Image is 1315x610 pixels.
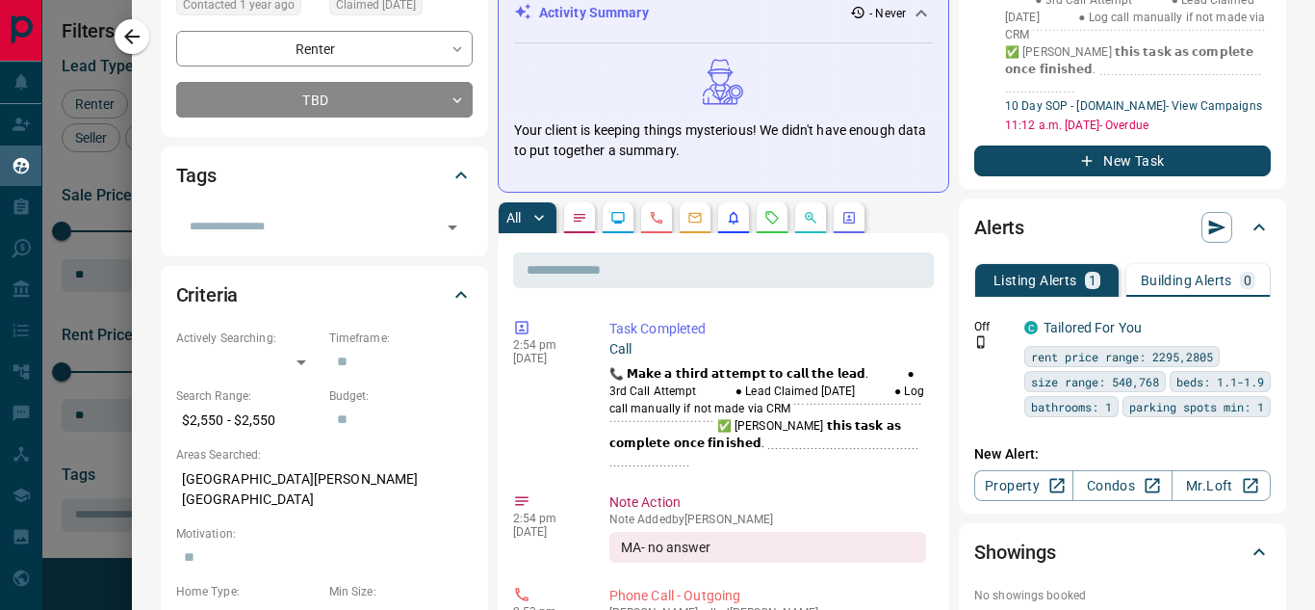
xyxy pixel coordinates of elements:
[993,274,1077,287] p: Listing Alerts
[1172,470,1271,501] a: Mr.Loft
[176,464,473,516] p: [GEOGRAPHIC_DATA][PERSON_NAME][GEOGRAPHIC_DATA]
[1031,397,1112,416] span: bathrooms: 1
[176,525,473,543] p: Motivation:
[176,405,320,437] p: $2,550 - $2,550
[1031,372,1159,391] span: size range: 540,768
[974,318,1013,335] p: Off
[974,204,1271,251] div: Alerts
[513,338,580,352] p: 2:54 pm
[176,152,473,199] div: Tags
[610,210,626,225] svg: Lead Browsing Activity
[1005,99,1262,113] a: 10 Day SOP - [DOMAIN_NAME]- View Campaigns
[974,470,1073,501] a: Property
[176,160,217,191] h2: Tags
[1244,274,1251,287] p: 0
[1005,117,1271,134] p: 11:12 a.m. [DATE] - Overdue
[609,365,926,469] p: 📞 𝗠𝗮𝗸𝗲 𝗮 𝘁𝗵𝗶𝗿𝗱 𝗮𝘁𝘁𝗲𝗺𝗽𝘁 𝘁𝗼 𝗰𝗮𝗹𝗹 𝘁𝗵𝗲 𝗹𝗲𝗮𝗱. ‎ ‎ ‎ ‎‎ ‎ ‎ ‎‎ ‎ ‎ ‎‎ ‎ ‎ ‎● 3rd Call Attempt ‎ ‎ ‎ ‎‎ ...
[1024,321,1038,334] div: condos.ca
[513,352,580,365] p: [DATE]
[176,583,320,600] p: Home Type:
[609,513,926,526] p: Note Added by [PERSON_NAME]
[649,210,664,225] svg: Calls
[329,330,473,347] p: Timeframe:
[609,492,926,513] p: Note Action
[176,31,473,66] div: Renter
[974,444,1271,464] p: New Alert:
[609,319,926,339] p: Task Completed
[176,272,473,318] div: Criteria
[176,387,320,405] p: Search Range:
[329,583,473,600] p: Min Size:
[803,210,818,225] svg: Opportunities
[572,210,587,225] svg: Notes
[974,587,1271,604] p: No showings booked
[1044,320,1142,335] a: Tailored For You
[764,210,780,225] svg: Requests
[841,210,857,225] svg: Agent Actions
[974,529,1271,575] div: Showings
[974,335,988,349] svg: Push Notification Only
[329,387,473,405] p: Budget:
[539,3,649,23] p: Activity Summary
[176,279,239,310] h2: Criteria
[439,214,466,241] button: Open
[506,211,522,225] p: All
[1176,372,1264,391] span: beds: 1.1-1.9
[609,532,926,563] div: MA- no answer
[1141,274,1232,287] p: Building Alerts
[1072,470,1172,501] a: Condos
[726,210,741,225] svg: Listing Alerts
[609,586,926,606] p: Phone Call - Outgoing
[176,82,473,118] div: TBD
[514,120,933,161] p: Your client is keeping things mysterious! We didn't have enough data to put together a summary.
[1031,347,1213,366] span: rent price range: 2295,2805
[687,210,703,225] svg: Emails
[176,446,473,464] p: Areas Searched:
[513,525,580,539] p: [DATE]
[1089,274,1096,287] p: 1
[1129,397,1264,416] span: parking spots min: 1
[609,339,926,359] p: Call
[974,212,1024,243] h2: Alerts
[869,5,906,22] p: - Never
[176,330,320,347] p: Actively Searching:
[974,146,1271,176] button: New Task
[513,512,580,525] p: 2:54 pm
[974,537,1056,568] h2: Showings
